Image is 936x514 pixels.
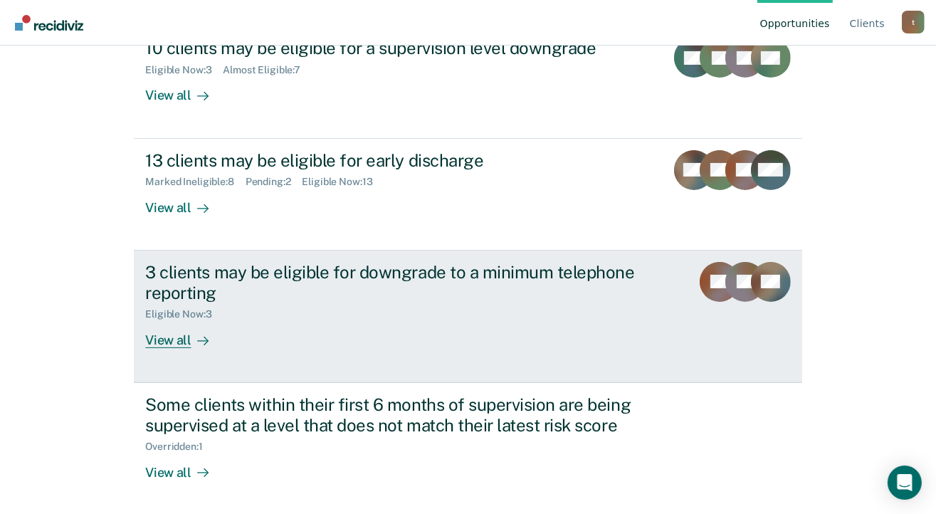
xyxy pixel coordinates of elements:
[902,11,925,33] button: Profile dropdown button
[145,176,245,188] div: Marked Ineligible : 8
[145,150,645,171] div: 13 clients may be eligible for early discharge
[15,15,83,31] img: Recidiviz
[134,139,801,251] a: 13 clients may be eligible for early dischargeMarked Ineligible:8Pending:2Eligible Now:13View all
[145,308,223,320] div: Eligible Now : 3
[888,466,922,500] div: Open Intercom Messenger
[303,176,384,188] div: Eligible Now : 13
[145,453,225,481] div: View all
[145,64,223,76] div: Eligible Now : 3
[145,38,645,58] div: 10 clients may be eligible for a supervision level downgrade
[145,441,214,453] div: Overridden : 1
[223,64,312,76] div: Almost Eligible : 7
[145,262,645,303] div: 3 clients may be eligible for downgrade to a minimum telephone reporting
[145,188,225,216] div: View all
[902,11,925,33] div: t
[246,176,303,188] div: Pending : 2
[145,76,225,104] div: View all
[145,320,225,348] div: View all
[145,394,645,436] div: Some clients within their first 6 months of supervision are being supervised at a level that does...
[134,26,801,138] a: 10 clients may be eligible for a supervision level downgradeEligible Now:3Almost Eligible:7View all
[134,251,801,383] a: 3 clients may be eligible for downgrade to a minimum telephone reportingEligible Now:3View all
